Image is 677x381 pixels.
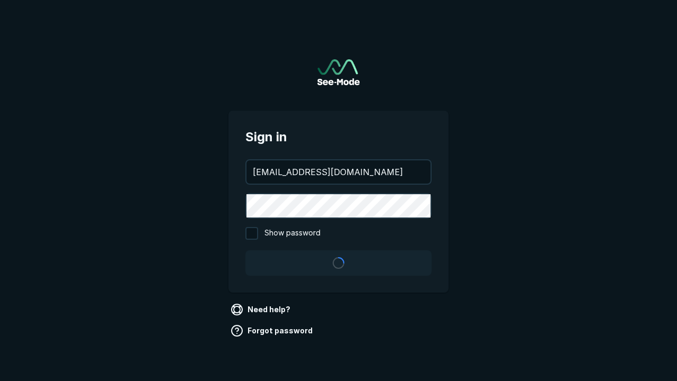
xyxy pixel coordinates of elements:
input: your@email.com [246,160,431,184]
a: Forgot password [228,322,317,339]
a: Need help? [228,301,295,318]
img: See-Mode Logo [317,59,360,85]
a: Go to sign in [317,59,360,85]
span: Show password [264,227,321,240]
span: Sign in [245,128,432,147]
